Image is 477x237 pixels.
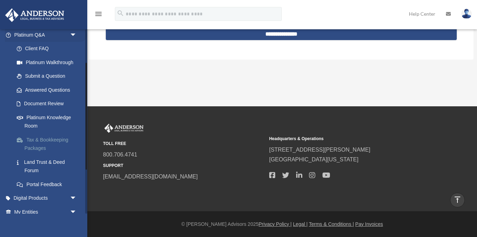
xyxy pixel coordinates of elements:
a: Platinum Q&Aarrow_drop_down [5,28,87,42]
img: Anderson Advisors Platinum Portal [103,124,145,133]
a: Tax & Bookkeeping Packages [10,133,87,155]
small: Headquarters & Operations [269,135,431,143]
a: Client FAQ [10,42,87,56]
a: [STREET_ADDRESS][PERSON_NAME] [269,147,370,153]
img: User Pic [461,9,472,19]
span: arrow_drop_down [70,28,84,42]
a: Legal | [293,221,308,227]
a: Document Review [10,97,84,111]
a: menu [94,12,103,18]
a: Pay Invoices [355,221,383,227]
i: menu [94,10,103,18]
span: arrow_drop_down [70,205,84,219]
a: vertical_align_top [450,193,465,207]
i: search [117,9,124,17]
span: arrow_drop_down [70,191,84,206]
a: [GEOGRAPHIC_DATA][US_STATE] [269,156,359,162]
a: Portal Feedback [10,177,87,191]
a: Terms & Conditions | [309,221,354,227]
a: Platinum Knowledge Room [10,110,87,133]
a: [EMAIL_ADDRESS][DOMAIN_NAME] [103,174,198,179]
a: Submit a Question [10,69,87,83]
div: © [PERSON_NAME] Advisors 2025 [87,220,477,229]
a: 800.706.4741 [103,152,137,158]
img: Anderson Advisors Platinum Portal [3,8,66,22]
small: SUPPORT [103,162,264,169]
a: Privacy Policy | [259,221,292,227]
i: vertical_align_top [453,196,462,204]
a: My Entitiesarrow_drop_down [5,205,87,219]
a: Digital Productsarrow_drop_down [5,191,87,205]
a: Answered Questions [10,83,87,97]
small: TOLL FREE [103,140,264,147]
a: Platinum Walkthrough [10,55,87,69]
a: Land Trust & Deed Forum [10,155,87,177]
